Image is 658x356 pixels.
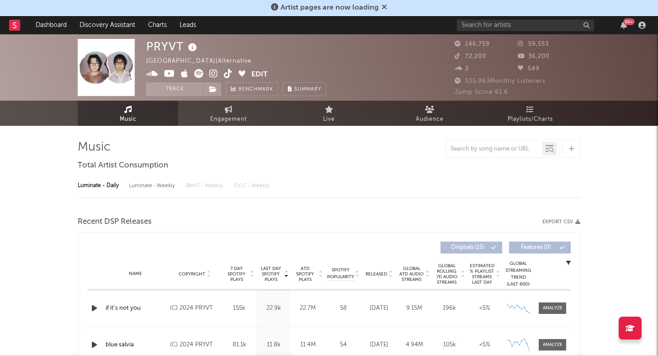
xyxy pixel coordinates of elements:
button: Export CSV [542,219,580,225]
span: Copyright [179,271,205,277]
input: Search for artists [457,20,594,31]
span: 36,200 [518,54,550,59]
span: Originals ( 15 ) [446,245,488,250]
input: Search by song name or URL [446,146,542,153]
div: <5% [469,304,500,313]
button: 99+ [621,22,627,29]
div: [DATE] [364,340,394,350]
a: Discovery Assistant [73,16,142,34]
button: Features(0) [509,242,571,254]
button: Summary [283,82,326,96]
div: <5% [469,340,500,350]
div: 22.9k [259,304,288,313]
div: 22.7M [293,304,323,313]
div: 81.1k [224,340,254,350]
div: [GEOGRAPHIC_DATA] | Alternative [146,56,262,67]
div: 11.4M [293,340,323,350]
div: 196k [434,304,465,313]
span: Live [323,114,335,125]
a: blue salvia [106,340,165,350]
span: Engagement [210,114,247,125]
span: Estimated % Playlist Streams Last Day [469,263,494,285]
div: 4.94M [399,340,430,350]
span: Features ( 0 ) [515,245,557,250]
a: Music [78,101,178,126]
a: Live [279,101,379,126]
span: 549 [518,66,540,72]
span: 59,553 [518,41,549,47]
div: 54 [327,340,359,350]
a: Leads [173,16,202,34]
span: Global Rolling 7D Audio Streams [434,263,459,285]
div: 99 + [623,18,635,25]
span: Spotify Popularity [327,267,354,280]
a: Charts [142,16,173,34]
span: 7 Day Spotify Plays [224,266,249,282]
a: Engagement [178,101,279,126]
span: Jump Score: 61.6 [455,89,508,95]
div: 9.15M [399,304,430,313]
div: PRYVT [146,39,199,54]
div: [DATE] [364,304,394,313]
span: Artist pages are now loading [281,4,379,11]
button: Originals(15) [440,242,502,254]
span: ATD Spotify Plays [293,266,317,282]
span: 72,200 [455,54,486,59]
a: Benchmark [226,82,278,96]
span: Playlists/Charts [508,114,553,125]
span: Global ATD Audio Streams [399,266,424,282]
span: 2 [455,66,469,72]
a: Playlists/Charts [480,101,580,126]
div: Name [106,270,165,277]
div: Global Streaming Trend (Last 60D) [504,260,532,288]
div: Luminate - Weekly [129,178,177,194]
div: 155k [224,304,254,313]
span: Dismiss [382,4,387,11]
a: Audience [379,101,480,126]
div: 11.8k [259,340,288,350]
span: Released [366,271,387,277]
div: 105k [434,340,465,350]
button: Track [146,82,203,96]
span: Last Day Spotify Plays [259,266,283,282]
div: (C) 2024 PRYVT [170,340,220,351]
span: Audience [416,114,444,125]
a: Dashboard [29,16,73,34]
span: Benchmark [239,84,273,95]
span: 535,963 Monthly Listeners [455,78,546,84]
div: (C) 2024 PRYVT [170,303,220,314]
a: if it's not you [106,304,165,313]
button: Edit [251,69,268,81]
span: 146,759 [455,41,490,47]
span: Music [120,114,137,125]
span: Total Artist Consumption [78,160,168,171]
div: 58 [327,304,359,313]
div: Luminate - Daily [78,178,120,194]
span: Summary [294,87,321,92]
span: Recent DSP Releases [78,216,152,227]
